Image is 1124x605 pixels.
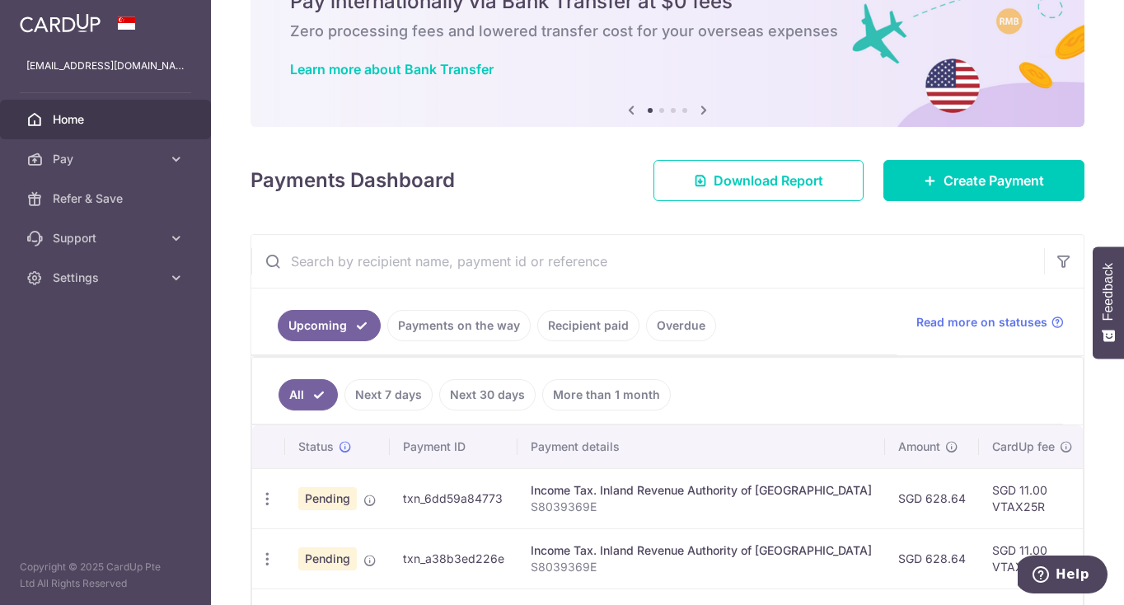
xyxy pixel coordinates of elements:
[653,160,864,201] a: Download Report
[53,151,162,167] span: Pay
[53,190,162,207] span: Refer & Save
[439,379,536,410] a: Next 30 days
[885,468,979,528] td: SGD 628.64
[251,235,1044,288] input: Search by recipient name, payment id or reference
[290,61,494,77] a: Learn more about Bank Transfer
[1101,263,1116,321] span: Feedback
[298,547,357,570] span: Pending
[542,379,671,410] a: More than 1 month
[883,160,1084,201] a: Create Payment
[290,21,1045,41] h6: Zero processing fees and lowered transfer cost for your overseas expenses
[531,559,872,575] p: S8039369E
[278,310,381,341] a: Upcoming
[387,310,531,341] a: Payments on the way
[53,270,162,286] span: Settings
[944,171,1044,190] span: Create Payment
[531,542,872,559] div: Income Tax. Inland Revenue Authority of [GEOGRAPHIC_DATA]
[979,468,1086,528] td: SGD 11.00 VTAX25R
[531,482,872,499] div: Income Tax. Inland Revenue Authority of [GEOGRAPHIC_DATA]
[298,439,334,455] span: Status
[390,528,518,589] td: txn_a38b3ed226e
[1093,246,1124,359] button: Feedback - Show survey
[979,528,1086,589] td: SGD 11.00 VTAX25R
[298,487,357,510] span: Pending
[279,379,338,410] a: All
[898,439,940,455] span: Amount
[537,310,639,341] a: Recipient paid
[390,468,518,528] td: txn_6dd59a84773
[53,230,162,246] span: Support
[251,166,455,195] h4: Payments Dashboard
[531,499,872,515] p: S8039369E
[53,111,162,128] span: Home
[646,310,716,341] a: Overdue
[26,58,185,74] p: [EMAIL_ADDRESS][DOMAIN_NAME]
[714,171,823,190] span: Download Report
[885,528,979,589] td: SGD 628.64
[916,314,1064,331] a: Read more on statuses
[344,379,433,410] a: Next 7 days
[916,314,1047,331] span: Read more on statuses
[518,425,885,468] th: Payment details
[1018,556,1108,597] iframe: Opens a widget where you can find more information
[992,439,1055,455] span: CardUp fee
[20,13,101,33] img: CardUp
[390,425,518,468] th: Payment ID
